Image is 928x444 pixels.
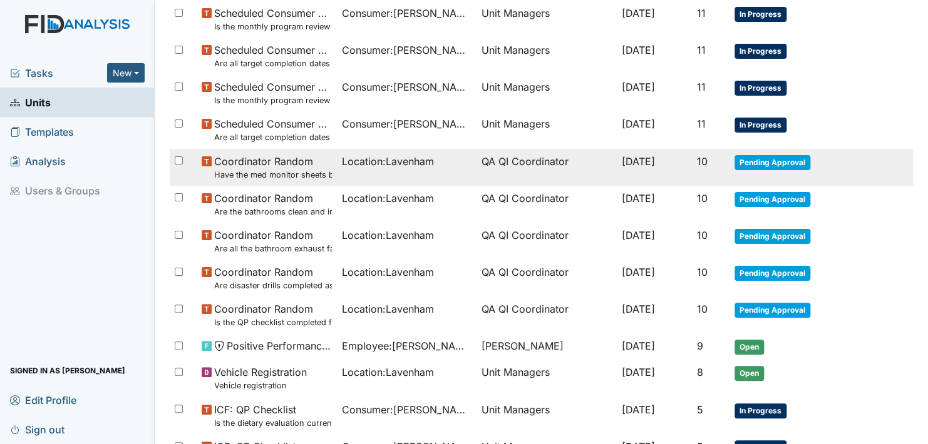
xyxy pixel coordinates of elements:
[214,94,331,106] small: Is the monthly program review completed by the 15th of the previous month?
[697,44,706,56] span: 11
[735,229,810,244] span: Pending Approval
[735,303,810,318] span: Pending Approval
[214,280,331,291] small: Are disaster drills completed as scheduled?
[697,340,703,352] span: 9
[214,169,331,181] small: Have the med monitor sheets been filled out?
[735,44,786,59] span: In Progress
[342,265,434,280] span: Location : Lavenham
[214,154,331,181] span: Coordinator Random Have the med monitor sheets been filled out?
[735,118,786,133] span: In Progress
[214,301,331,328] span: Coordinator Random Is the QP checklist completed for the most recent month?
[214,365,307,391] span: Vehicle Registration Vehicle registration
[621,366,654,378] span: [DATE]
[477,74,616,111] td: Unit Managers
[214,228,331,255] span: Coordinator Random Are all the bathroom exhaust fan covers clean and dust free?
[10,151,66,171] span: Analysis
[697,81,706,93] span: 11
[10,93,51,112] span: Units
[477,296,616,333] td: QA QI Coordinator
[621,81,654,93] span: [DATE]
[735,403,786,418] span: In Progress
[10,122,74,141] span: Templates
[342,402,472,417] span: Consumer : [PERSON_NAME]
[107,63,145,83] button: New
[735,266,810,281] span: Pending Approval
[621,155,654,168] span: [DATE]
[477,38,616,74] td: Unit Managers
[697,118,706,130] span: 11
[477,149,616,186] td: QA QI Coordinator
[735,192,810,207] span: Pending Approval
[214,265,331,291] span: Coordinator Random Are disaster drills completed as scheduled?
[342,79,472,94] span: Consumer : [PERSON_NAME]
[214,131,331,143] small: Are all target completion dates current (not expired)?
[214,243,331,255] small: Are all the bathroom exhaust fan covers clean and dust free?
[477,397,616,434] td: Unit Managers
[697,266,708,278] span: 10
[735,155,810,170] span: Pending Approval
[697,7,706,19] span: 11
[477,111,616,148] td: Unit Managers
[621,303,654,315] span: [DATE]
[342,191,434,206] span: Location : Lavenham
[214,58,331,69] small: Are all target completion dates current (not expired)?
[214,43,331,69] span: Scheduled Consumer Chart Review Are all target completion dates current (not expired)?
[342,228,434,243] span: Location : Lavenham
[621,266,654,278] span: [DATE]
[697,366,703,378] span: 8
[477,333,616,360] td: [PERSON_NAME]
[477,1,616,38] td: Unit Managers
[214,191,331,218] span: Coordinator Random Are the bathrooms clean and in good repair?
[214,417,331,429] small: Is the dietary evaluation current? (document the date in the comment section)
[214,116,331,143] span: Scheduled Consumer Chart Review Are all target completion dates current (not expired)?
[342,6,472,21] span: Consumer : [PERSON_NAME]
[697,403,703,416] span: 5
[621,340,654,352] span: [DATE]
[342,154,434,169] span: Location : Lavenham
[227,338,331,353] span: Positive Performance Review
[342,43,472,58] span: Consumer : [PERSON_NAME]
[735,7,786,22] span: In Progress
[214,316,331,328] small: Is the QP checklist completed for the most recent month?
[214,6,331,33] span: Scheduled Consumer Chart Review Is the monthly program review completed by the 15th of the previo...
[697,303,708,315] span: 10
[10,390,76,410] span: Edit Profile
[621,7,654,19] span: [DATE]
[621,118,654,130] span: [DATE]
[477,260,616,296] td: QA QI Coordinator
[10,66,107,81] a: Tasks
[214,206,331,218] small: Are the bathrooms clean and in good repair?
[477,360,616,396] td: Unit Managers
[477,223,616,260] td: QA QI Coordinator
[214,79,331,106] span: Scheduled Consumer Chart Review Is the monthly program review completed by the 15th of the previo...
[477,186,616,223] td: QA QI Coordinator
[697,192,708,204] span: 10
[214,21,331,33] small: Is the monthly program review completed by the 15th of the previous month?
[621,44,654,56] span: [DATE]
[697,155,708,168] span: 10
[214,402,331,429] span: ICF: QP Checklist Is the dietary evaluation current? (document the date in the comment section)
[697,229,708,241] span: 10
[342,338,472,353] span: Employee : [PERSON_NAME]
[621,229,654,241] span: [DATE]
[342,365,434,380] span: Location : Lavenham
[342,116,472,131] span: Consumer : [PERSON_NAME]
[735,340,764,355] span: Open
[10,420,64,439] span: Sign out
[342,301,434,316] span: Location : Lavenham
[735,81,786,96] span: In Progress
[621,403,654,416] span: [DATE]
[10,361,125,380] span: Signed in as [PERSON_NAME]
[214,380,307,391] small: Vehicle registration
[621,192,654,204] span: [DATE]
[735,366,764,381] span: Open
